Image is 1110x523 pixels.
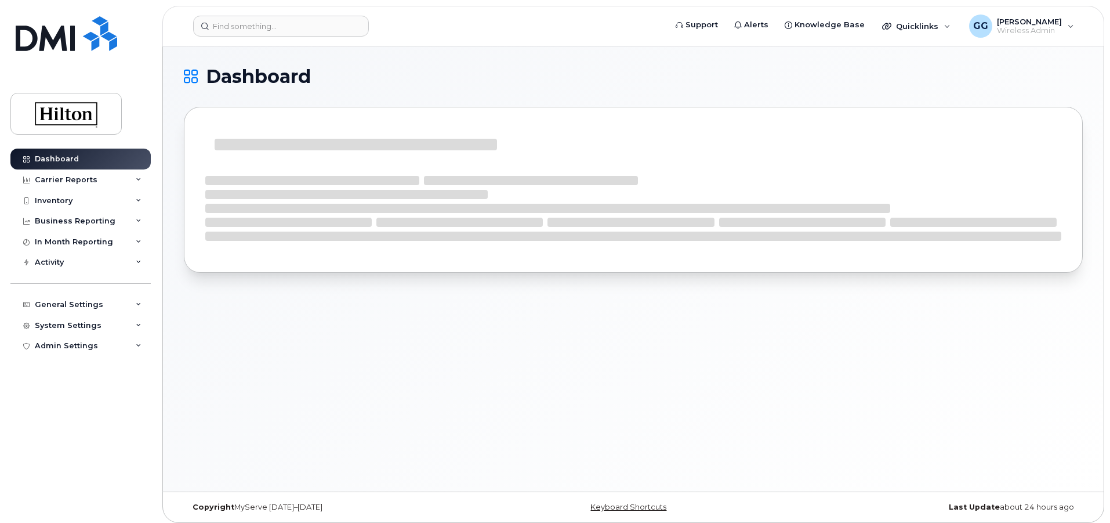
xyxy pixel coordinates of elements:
[184,503,484,512] div: MyServe [DATE]–[DATE]
[206,68,311,85] span: Dashboard
[783,503,1083,512] div: about 24 hours ago
[590,503,666,511] a: Keyboard Shortcuts
[193,503,234,511] strong: Copyright
[949,503,1000,511] strong: Last Update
